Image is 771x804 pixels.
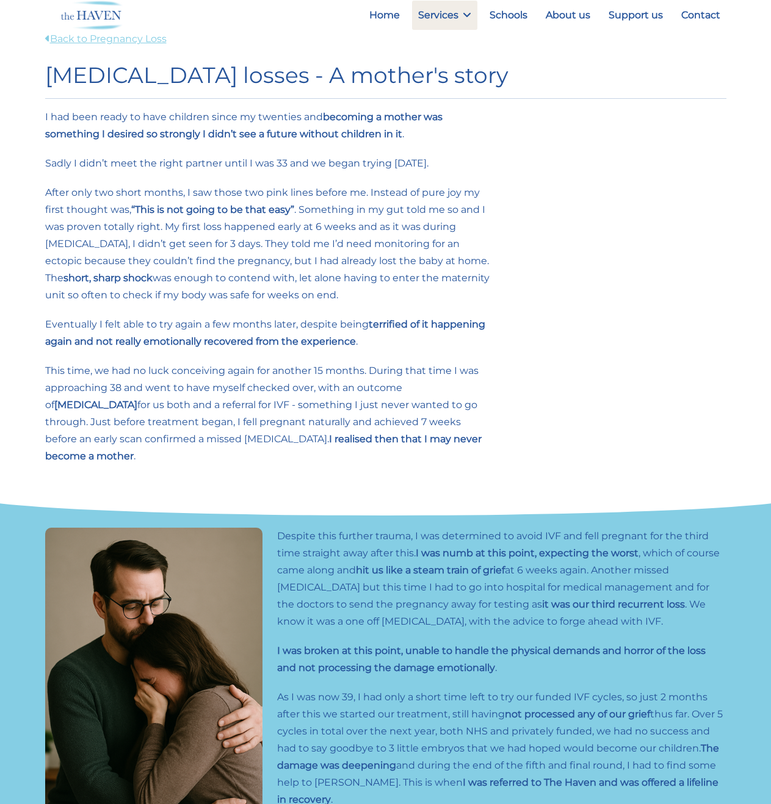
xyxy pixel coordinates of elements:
a: Schools [483,1,534,30]
strong: short, sharp shock [63,272,153,284]
p: Despite this further trauma, I was determined to avoid IVF and fell pregnant for the third time s... [277,528,726,630]
strong: “This is not going to be that easy” [131,204,294,215]
strong: hit us like a steam train of grief [356,564,505,576]
p: After only two short months, I saw those two pink lines before me. Instead of pure joy my first t... [45,184,494,304]
h1: [MEDICAL_DATA] losses - A mother's story [45,62,726,88]
a: Back to Pregnancy Loss [45,33,167,45]
strong: not processed any of our grief [505,708,650,720]
p: Eventually I felt able to try again a few months later, despite being . [45,316,494,350]
strong: I was numb at this point, expecting the worst [416,547,639,559]
strong: I realised then that I may never become a mother [45,433,482,462]
a: Contact [675,1,726,30]
p: This time, we had no luck conceiving again for another 15 months. During that time I was approach... [45,362,494,465]
a: Services [412,1,477,30]
strong: I was broken at this point, unable to handle the physical demands and horror of the loss and not ... [277,645,706,673]
p: Sadly I didn’t meet the right partner until I was 33 and we began trying [DATE]. [45,155,494,172]
a: About us [540,1,596,30]
p: I had been ready to have children since my twenties and . [45,109,494,143]
strong: [MEDICAL_DATA] [54,399,137,411]
strong: it was our third recurrent loss [542,598,685,610]
a: Support us [603,1,669,30]
a: Home [363,1,406,30]
p: . [277,642,726,677]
